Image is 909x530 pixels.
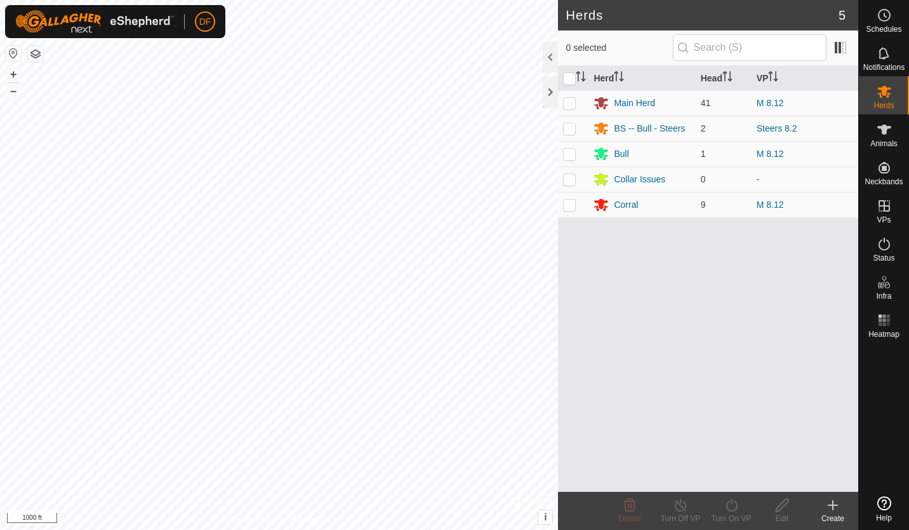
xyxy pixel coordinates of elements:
[696,66,752,91] th: Head
[757,513,807,524] div: Edit
[757,200,784,210] a: M 8.12
[614,97,655,110] div: Main Herd
[588,66,695,91] th: Herd
[566,8,838,23] h2: Herds
[877,216,891,224] span: VPs
[757,149,784,159] a: M 8.12
[863,64,905,71] span: Notifications
[701,123,706,133] span: 2
[199,15,211,29] span: DF
[839,6,846,25] span: 5
[757,98,784,108] a: M 8.12
[614,147,628,161] div: Bull
[614,73,624,83] p-sorticon: Activate to sort
[576,73,586,83] p-sorticon: Activate to sort
[614,198,638,212] div: Corral
[865,178,903,186] span: Neckbands
[701,149,706,159] span: 1
[807,513,858,524] div: Create
[876,292,891,300] span: Infra
[873,102,894,109] span: Herds
[701,98,711,108] span: 41
[701,174,706,184] span: 0
[544,512,547,522] span: i
[15,10,174,33] img: Gallagher Logo
[876,514,892,522] span: Help
[870,140,898,147] span: Animals
[752,66,858,91] th: VP
[655,513,706,524] div: Turn Off VP
[866,25,901,33] span: Schedules
[291,513,329,525] a: Contact Us
[752,166,858,192] td: -
[859,491,909,527] a: Help
[673,34,826,61] input: Search (S)
[701,200,706,210] span: 9
[868,330,899,338] span: Heatmap
[619,514,641,523] span: Delete
[722,73,733,83] p-sorticon: Activate to sort
[768,73,778,83] p-sorticon: Activate to sort
[6,46,21,61] button: Reset Map
[6,83,21,99] button: –
[28,46,43,62] button: Map Layers
[566,41,672,55] span: 0 selected
[6,67,21,82] button: +
[229,513,277,525] a: Privacy Policy
[614,122,685,135] div: BS -- Bull - Steers
[706,513,757,524] div: Turn On VP
[873,254,894,262] span: Status
[538,510,552,524] button: i
[614,173,665,186] div: Collar Issues
[757,123,797,133] a: Steers 8.2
